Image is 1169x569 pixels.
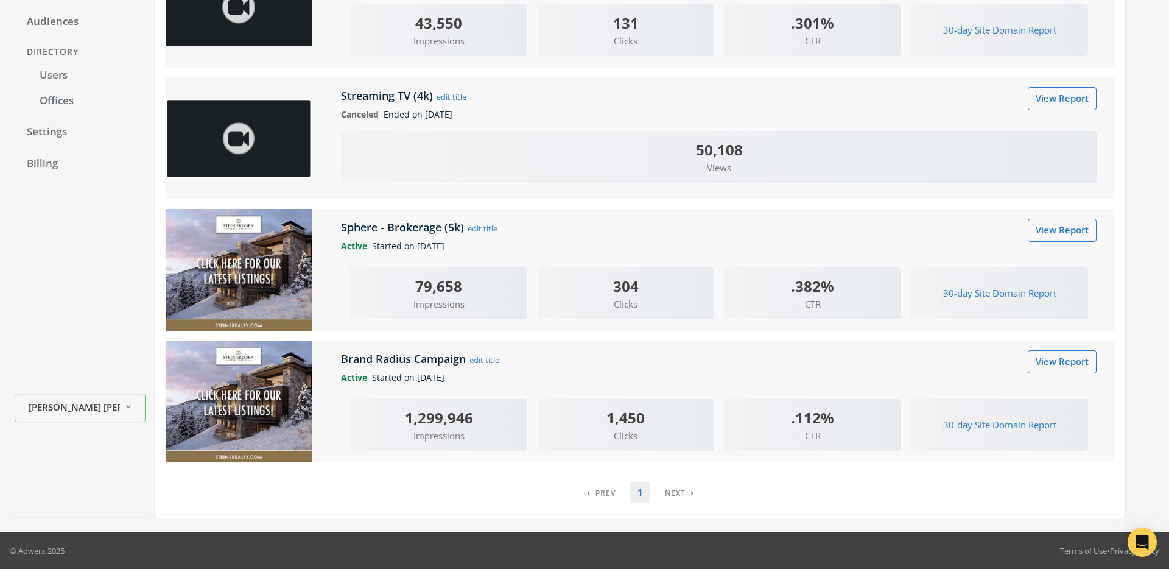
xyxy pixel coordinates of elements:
div: • [1060,545,1159,557]
button: 30-day Site Domain Report [935,282,1064,305]
span: Active [341,372,372,383]
span: [PERSON_NAME] [PERSON_NAME] Realty Group [29,400,120,414]
div: Directory [15,41,146,63]
span: Clicks [537,34,714,48]
div: 1,450 [537,406,714,429]
div: 131 [537,12,714,34]
a: 1 [630,482,650,503]
span: Clicks [537,429,714,443]
a: View Report [1028,350,1097,373]
span: CTR [724,297,901,311]
p: © Adwerx 2025 [10,545,65,557]
div: Open Intercom Messenger [1128,528,1157,557]
a: Settings [15,119,146,145]
div: 1,299,946 [350,406,527,429]
a: Audiences [15,9,146,35]
div: 79,658 [350,275,527,297]
button: edit title [467,222,498,235]
div: .382% [724,275,901,297]
a: View Report [1028,87,1097,110]
img: Sphere - Brokerage (5k) [166,209,312,331]
span: CTR [724,34,901,48]
div: 43,550 [350,12,527,34]
span: Clicks [537,297,714,311]
img: Streaming TV (4k) [166,98,312,180]
nav: pagination [580,482,701,503]
h5: Streaming TV (4k) [341,88,436,103]
button: 30-day Site Domain Report [935,19,1064,41]
span: Views [341,161,1097,175]
span: CTR [724,429,901,443]
button: 30-day Site Domain Report [935,414,1064,436]
a: Billing [15,151,146,177]
div: Ended on [DATE] [332,108,1106,121]
span: Active [341,240,372,252]
img: Brand Radius Campaign [166,341,312,462]
h5: Brand Radius Campaign [341,352,469,366]
span: Impressions [350,429,527,443]
button: edit title [469,353,500,367]
a: View Report [1028,219,1097,241]
div: Started on [DATE] [332,239,1106,253]
span: Impressions [350,34,527,48]
a: Privacy Policy [1110,545,1159,556]
div: .112% [724,406,901,429]
div: Started on [DATE] [332,371,1106,384]
span: Impressions [350,297,527,311]
div: 50,108 [341,138,1097,161]
a: Users [27,63,146,88]
a: Offices [27,88,146,114]
div: 304 [537,275,714,297]
button: [PERSON_NAME] [PERSON_NAME] Realty Group [15,394,146,423]
button: edit title [436,90,467,104]
div: .301% [724,12,901,34]
span: Canceled [341,108,384,120]
a: Terms of Use [1060,545,1107,556]
h5: Sphere - Brokerage (5k) [341,220,467,235]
